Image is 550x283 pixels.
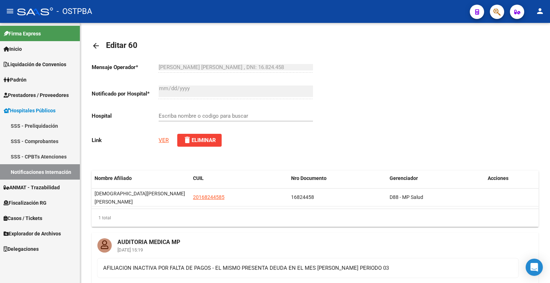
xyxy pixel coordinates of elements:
[4,30,41,38] span: Firma Express
[291,194,314,200] span: 16824458
[485,171,539,186] datatable-header-cell: Acciones
[387,171,485,186] datatable-header-cell: Gerenciador
[92,42,100,50] mat-icon: arrow_back
[95,175,132,181] span: Nombre Afiliado
[4,184,60,191] span: ANMAT - Trazabilidad
[92,209,539,227] div: 1 total
[57,4,92,19] span: - OSTPBA
[112,233,186,246] mat-card-title: AUDITORIA MEDICA MP
[92,112,159,120] p: Hospital
[92,171,190,186] datatable-header-cell: Nombre Afiliado
[4,91,69,99] span: Prestadores / Proveedores
[536,7,544,15] mat-icon: person
[103,264,513,272] div: AFILIACION INACTIVA POR FALTA DE PAGOS - EL MISMO PRESENTA DEUDA EN EL MES [PERSON_NAME] PERIODO 03
[92,90,159,98] p: Notificado por Hospital
[4,60,66,68] span: Liquidación de Convenios
[177,134,222,147] button: Eliminar
[488,175,508,181] span: Acciones
[6,7,14,15] mat-icon: menu
[390,175,418,181] span: Gerenciador
[4,45,22,53] span: Inicio
[288,171,387,186] datatable-header-cell: Nro Documento
[159,137,169,143] a: VER
[112,248,186,252] mat-card-subtitle: [DATE] 15:19
[183,137,216,143] span: Eliminar
[190,171,289,186] datatable-header-cell: CUIL
[4,107,56,114] span: Hospitales Públicos
[106,41,137,50] span: Editar 60
[92,63,159,71] p: Mensaje Operador
[526,259,543,276] div: Open Intercom Messenger
[4,214,42,222] span: Casos / Tickets
[193,175,204,181] span: CUIL
[4,230,61,238] span: Explorador de Archivos
[4,199,47,207] span: Fiscalización RG
[4,245,39,253] span: Delegaciones
[183,136,192,144] mat-icon: delete
[390,194,423,200] span: D88 - MP Salud
[291,175,327,181] span: Nro Documento
[92,136,159,144] p: Link
[95,191,185,205] span: PAEZ OSCAR ALFREDO
[193,194,225,200] span: 20168244585
[4,76,26,84] span: Padrón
